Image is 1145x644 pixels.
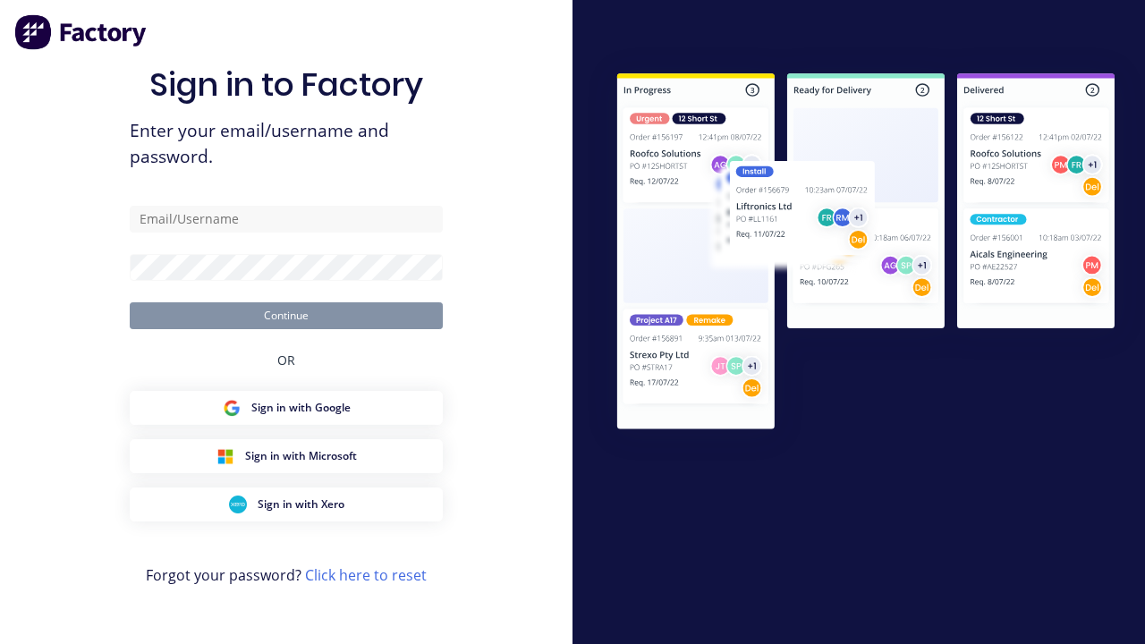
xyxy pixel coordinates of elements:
h1: Sign in to Factory [149,65,423,104]
span: Sign in with Xero [258,496,344,513]
span: Sign in with Google [251,400,351,416]
a: Click here to reset [305,565,427,585]
input: Email/Username [130,206,443,233]
div: OR [277,329,295,391]
img: Microsoft Sign in [216,447,234,465]
button: Continue [130,302,443,329]
button: Xero Sign inSign in with Xero [130,487,443,521]
img: Google Sign in [223,399,241,417]
span: Forgot your password? [146,564,427,586]
button: Microsoft Sign inSign in with Microsoft [130,439,443,473]
span: Enter your email/username and password. [130,118,443,170]
img: Xero Sign in [229,496,247,513]
img: Sign in [587,46,1145,462]
img: Factory [14,14,148,50]
span: Sign in with Microsoft [245,448,357,464]
button: Google Sign inSign in with Google [130,391,443,425]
